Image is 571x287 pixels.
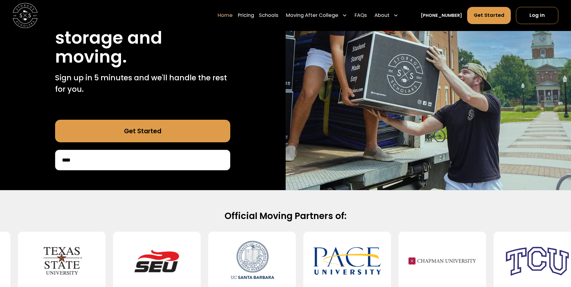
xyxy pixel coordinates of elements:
[55,9,230,66] h1: Stress free student storage and moving.
[218,236,286,285] img: University of California-Santa Barbara (UCSB)
[13,3,38,28] a: home
[123,236,191,285] img: Southeastern University
[421,12,462,19] a: [PHONE_NUMBER]
[374,12,389,20] div: About
[13,3,38,28] img: Storage Scholars main logo
[218,7,233,24] a: Home
[259,7,278,24] a: Schools
[516,7,558,24] a: Log In
[284,7,350,24] div: Moving After College
[238,7,254,24] a: Pricing
[55,120,230,142] a: Get Started
[467,7,511,24] a: Get Started
[85,210,486,222] h2: Official Moving Partners of:
[55,72,230,95] p: Sign up in 5 minutes and we'll handle the rest for you.
[355,7,367,24] a: FAQs
[408,236,476,285] img: Chapman University
[28,236,96,285] img: Texas State University
[286,12,338,20] div: Moving After College
[313,236,381,285] img: Pace University - New York City
[372,7,401,24] div: About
